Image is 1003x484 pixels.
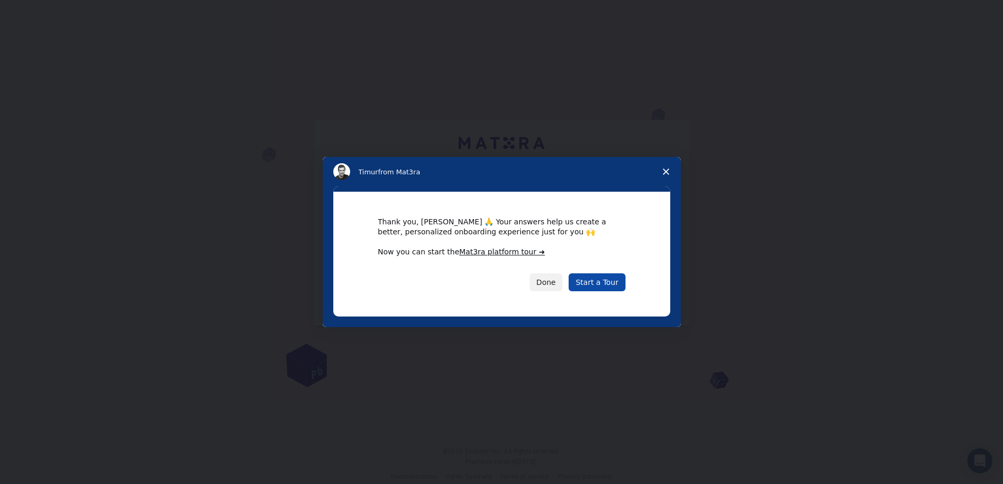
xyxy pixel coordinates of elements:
div: Now you can start the [378,247,625,258]
a: Start a Tour [569,273,625,291]
span: Close survey [651,157,681,186]
span: Timur [359,168,378,176]
span: Assistance [17,7,68,17]
button: Done [530,273,563,291]
img: Profile image for Timur [333,163,350,180]
a: Mat3ra platform tour ➜ [459,248,545,256]
span: from Mat3ra [378,168,420,176]
div: Thank you, [PERSON_NAME] 🙏 Your answers help us create a better, personalized onboarding experien... [378,217,625,236]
